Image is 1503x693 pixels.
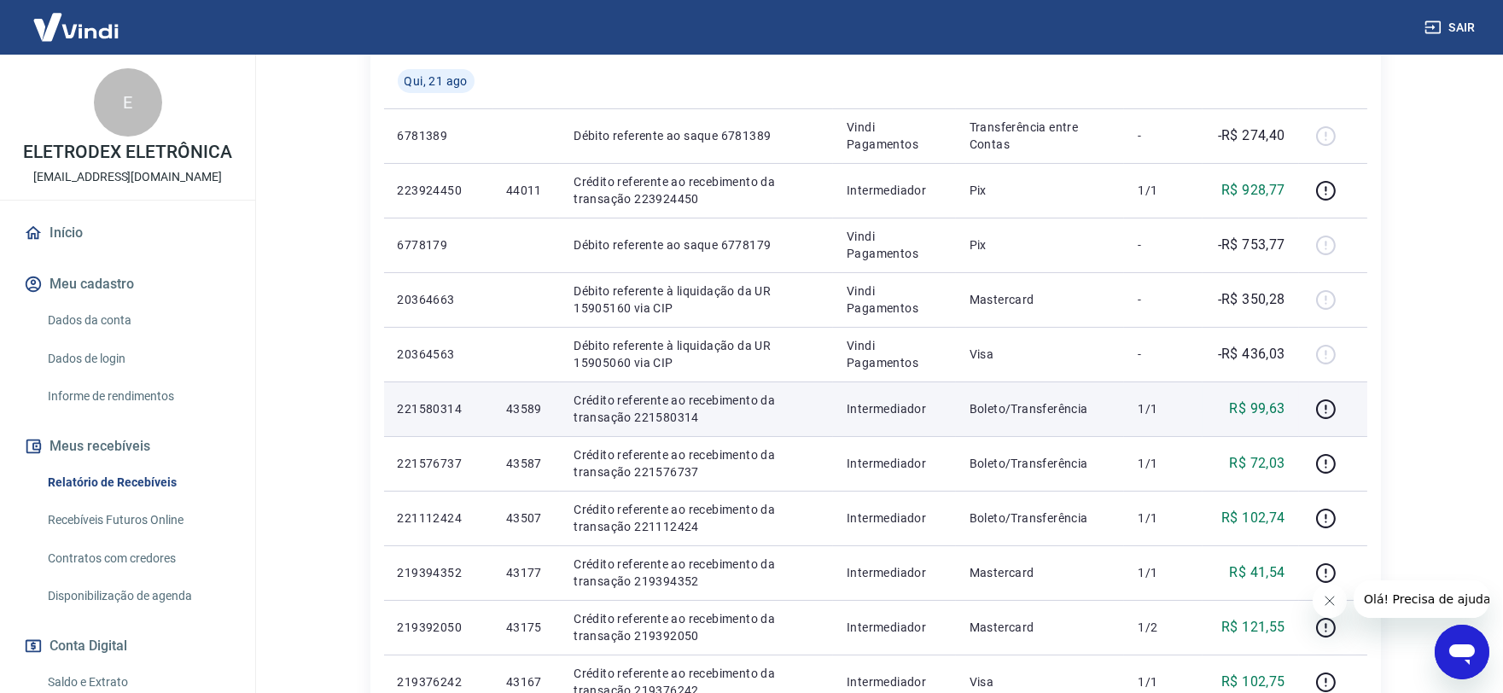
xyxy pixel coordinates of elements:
a: Contratos com credores [41,541,235,576]
p: Crédito referente ao recebimento da transação 219394352 [574,556,819,590]
p: Intermediador [847,182,942,199]
a: Início [20,214,235,252]
p: R$ 41,54 [1229,562,1285,583]
iframe: Mensagem da empresa [1354,580,1489,618]
a: Recebíveis Futuros Online [41,503,235,538]
p: Crédito referente ao recebimento da transação 221576737 [574,446,819,480]
p: Intermediador [847,673,942,690]
p: R$ 102,74 [1221,508,1285,528]
p: - [1138,291,1188,308]
p: ELETRODEX ELETRÔNICA [23,143,231,161]
p: 6781389 [398,127,479,144]
p: R$ 99,63 [1229,399,1285,419]
a: Dados de login [41,341,235,376]
p: Transferência entre Contas [970,119,1111,153]
p: Mastercard [970,619,1111,636]
a: Informe de rendimentos [41,379,235,414]
p: 43177 [506,564,546,581]
p: Crédito referente ao recebimento da transação 219392050 [574,610,819,644]
p: Boleto/Transferência [970,510,1111,527]
p: 1/1 [1138,455,1188,472]
p: 20364563 [398,346,479,363]
p: Vindi Pagamentos [847,282,942,317]
p: Intermediador [847,400,942,417]
p: Intermediador [847,510,942,527]
p: 1/1 [1138,564,1188,581]
p: - [1138,236,1188,253]
p: R$ 72,03 [1229,453,1285,474]
p: Boleto/Transferência [970,400,1111,417]
p: - [1138,346,1188,363]
p: -R$ 436,03 [1218,344,1285,364]
p: 44011 [506,182,546,199]
button: Conta Digital [20,627,235,665]
p: 223924450 [398,182,479,199]
button: Meus recebíveis [20,428,235,465]
p: 221112424 [398,510,479,527]
a: Dados da conta [41,303,235,338]
p: 43589 [506,400,546,417]
p: R$ 102,75 [1221,672,1285,692]
p: Vindi Pagamentos [847,228,942,262]
p: 1/2 [1138,619,1188,636]
iframe: Fechar mensagem [1313,584,1347,618]
iframe: Botão para abrir a janela de mensagens [1435,625,1489,679]
p: 43587 [506,455,546,472]
button: Sair [1421,12,1483,44]
p: -R$ 350,28 [1218,289,1285,310]
p: Intermediador [847,455,942,472]
p: Vindi Pagamentos [847,337,942,371]
p: Intermediador [847,619,942,636]
p: Visa [970,673,1111,690]
p: Crédito referente ao recebimento da transação 221112424 [574,501,819,535]
p: Débito referente à liquidação da UR 15905160 via CIP [574,282,819,317]
p: Crédito referente ao recebimento da transação 221580314 [574,392,819,426]
p: 219376242 [398,673,479,690]
p: Intermediador [847,564,942,581]
p: Mastercard [970,291,1111,308]
p: 221576737 [398,455,479,472]
a: Relatório de Recebíveis [41,465,235,500]
p: 43175 [506,619,546,636]
span: Qui, 21 ago [405,73,468,90]
p: 219394352 [398,564,479,581]
p: Boleto/Transferência [970,455,1111,472]
p: -R$ 753,77 [1218,235,1285,255]
p: [EMAIL_ADDRESS][DOMAIN_NAME] [33,168,222,186]
p: - [1138,127,1188,144]
p: 43507 [506,510,546,527]
p: 221580314 [398,400,479,417]
p: 1/1 [1138,673,1188,690]
p: 1/1 [1138,400,1188,417]
p: Débito referente ao saque 6781389 [574,127,819,144]
img: Vindi [20,1,131,53]
p: Crédito referente ao recebimento da transação 223924450 [574,173,819,207]
p: 6778179 [398,236,479,253]
p: Débito referente à liquidação da UR 15905060 via CIP [574,337,819,371]
p: Pix [970,182,1111,199]
p: -R$ 274,40 [1218,125,1285,146]
p: Pix [970,236,1111,253]
a: Disponibilização de agenda [41,579,235,614]
p: R$ 121,55 [1221,617,1285,638]
button: Meu cadastro [20,265,235,303]
p: 20364663 [398,291,479,308]
p: 219392050 [398,619,479,636]
span: Olá! Precisa de ajuda? [10,12,143,26]
p: Mastercard [970,564,1111,581]
p: Visa [970,346,1111,363]
div: E [94,68,162,137]
p: 1/1 [1138,182,1188,199]
p: Vindi Pagamentos [847,119,942,153]
p: Débito referente ao saque 6778179 [574,236,819,253]
p: 1/1 [1138,510,1188,527]
p: 43167 [506,673,546,690]
p: R$ 928,77 [1221,180,1285,201]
